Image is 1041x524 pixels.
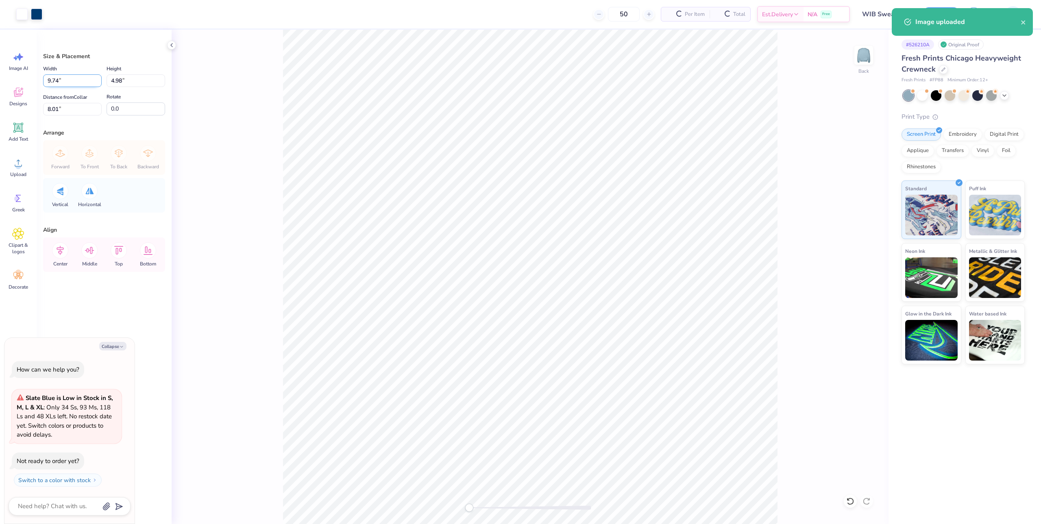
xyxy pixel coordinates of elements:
img: Switch to a color with stock [92,478,97,483]
div: Image uploaded [915,17,1021,27]
img: Glow in the Dark Ink [905,320,958,361]
div: Applique [902,145,934,157]
div: # 526210A [902,39,934,50]
span: Greek [12,207,25,213]
div: How can we help you? [17,365,79,374]
div: Screen Print [902,128,941,141]
img: Metallic & Glitter Ink [969,257,1021,298]
label: Width [43,64,57,74]
button: close [1021,17,1026,27]
div: Digital Print [984,128,1024,141]
span: Center [53,261,68,267]
img: Puff Ink [969,195,1021,235]
div: Transfers [936,145,969,157]
span: Upload [10,171,26,178]
span: Standard [905,184,927,193]
span: # FP88 [930,77,943,84]
span: Decorate [9,284,28,290]
span: Fresh Prints Chicago Heavyweight Crewneck [902,53,1021,74]
div: Size & Placement [43,52,165,61]
button: Collapse [99,342,126,350]
input: – – [608,7,640,22]
span: Glow in the Dark Ink [905,309,952,318]
div: Back [858,67,869,75]
label: Height [107,64,121,74]
img: Standard [905,195,958,235]
span: Vertical [52,201,68,208]
span: Water based Ink [969,309,1006,318]
div: Original Proof [938,39,984,50]
img: Neon Ink [905,257,958,298]
span: Designs [9,100,27,107]
span: Neon Ink [905,247,925,255]
span: Top [115,261,123,267]
span: N/A [808,10,817,19]
img: Back [856,47,872,63]
span: Est. Delivery [762,10,793,19]
span: Minimum Order: 12 + [947,77,988,84]
div: Not ready to order yet? [17,457,79,465]
div: Align [43,226,165,234]
span: Total [733,10,745,19]
span: Horizontal [78,201,101,208]
input: Untitled Design [856,6,916,22]
span: Add Text [9,136,28,142]
strong: Slate Blue is Low in Stock in S, M, L & XL [17,394,113,411]
span: Free [822,11,830,17]
span: Bottom [140,261,156,267]
span: : Only 34 Ss, 93 Ms, 118 Ls and 48 XLs left. No restock date yet. Switch colors or products to av... [17,394,113,439]
div: Accessibility label [465,504,473,512]
span: Clipart & logos [5,242,32,255]
img: Rio Cabojoc [1005,6,1021,22]
span: Image AI [9,65,28,72]
div: Print Type [902,112,1025,122]
span: Fresh Prints [902,77,926,84]
img: Water based Ink [969,320,1021,361]
button: Switch to a color with stock [14,474,102,487]
span: Per Item [685,10,705,19]
label: Rotate [107,92,121,102]
a: RC [991,6,1025,22]
div: Embroidery [943,128,982,141]
div: Foil [997,145,1016,157]
span: Middle [82,261,97,267]
span: Metallic & Glitter Ink [969,247,1017,255]
label: Distance from Collar [43,92,87,102]
div: Vinyl [971,145,994,157]
div: Arrange [43,128,165,137]
span: Puff Ink [969,184,986,193]
div: Rhinestones [902,161,941,173]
